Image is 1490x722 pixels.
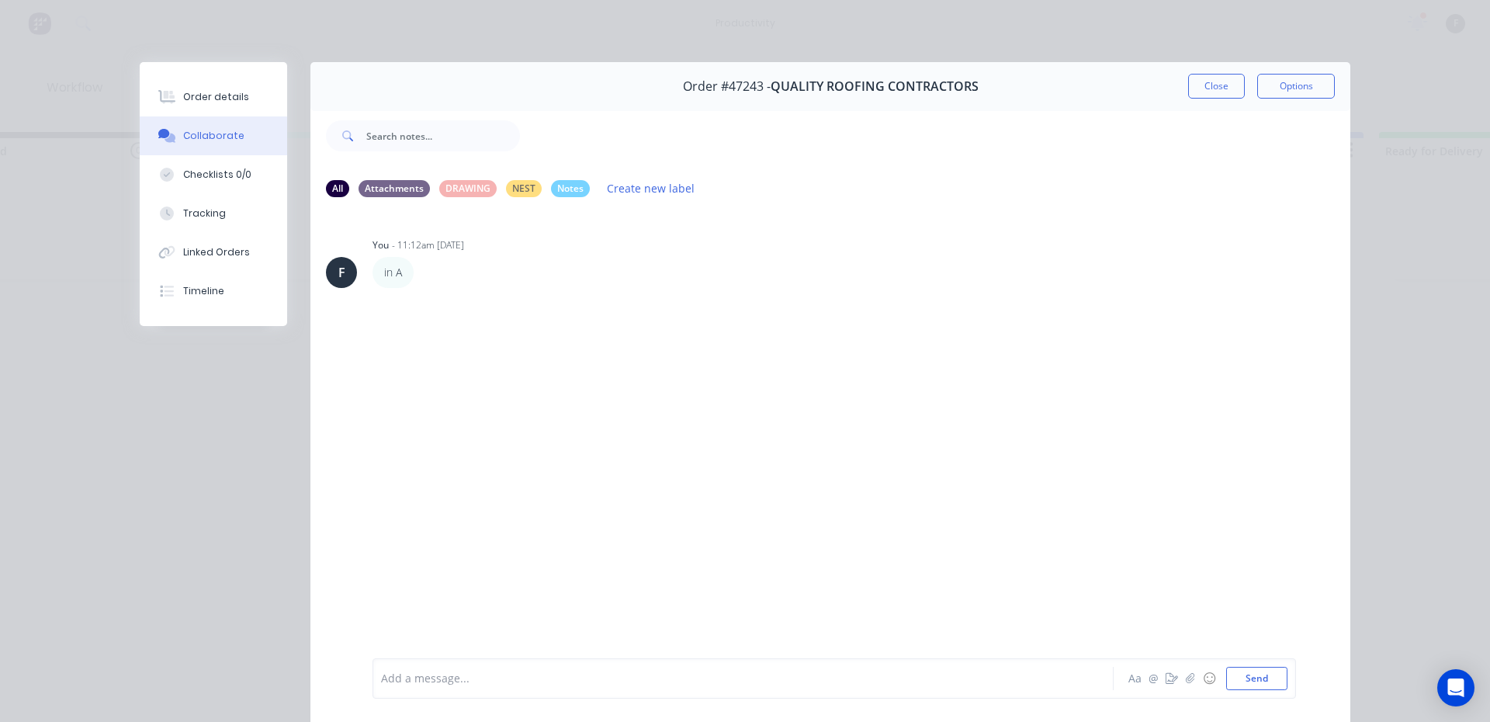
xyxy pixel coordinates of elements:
[326,180,349,197] div: All
[384,265,402,280] p: in A
[183,90,249,104] div: Order details
[1125,669,1144,688] button: Aa
[771,79,979,94] span: QUALITY ROOFING CONTRACTORS
[140,194,287,233] button: Tracking
[140,116,287,155] button: Collaborate
[140,233,287,272] button: Linked Orders
[140,272,287,311] button: Timeline
[506,180,542,197] div: NEST
[140,78,287,116] button: Order details
[683,79,771,94] span: Order #47243 -
[599,178,703,199] button: Create new label
[1226,667,1287,690] button: Send
[439,180,497,197] div: DRAWING
[372,238,389,252] div: You
[1188,74,1245,99] button: Close
[183,129,244,143] div: Collaborate
[183,284,224,298] div: Timeline
[551,180,590,197] div: Notes
[183,207,226,220] div: Tracking
[366,120,520,151] input: Search notes...
[338,263,345,282] div: F
[1200,669,1218,688] button: ☺
[1257,74,1335,99] button: Options
[392,238,464,252] div: - 11:12am [DATE]
[1144,669,1163,688] button: @
[359,180,430,197] div: Attachments
[183,168,251,182] div: Checklists 0/0
[1437,669,1474,706] div: Open Intercom Messenger
[140,155,287,194] button: Checklists 0/0
[183,245,250,259] div: Linked Orders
